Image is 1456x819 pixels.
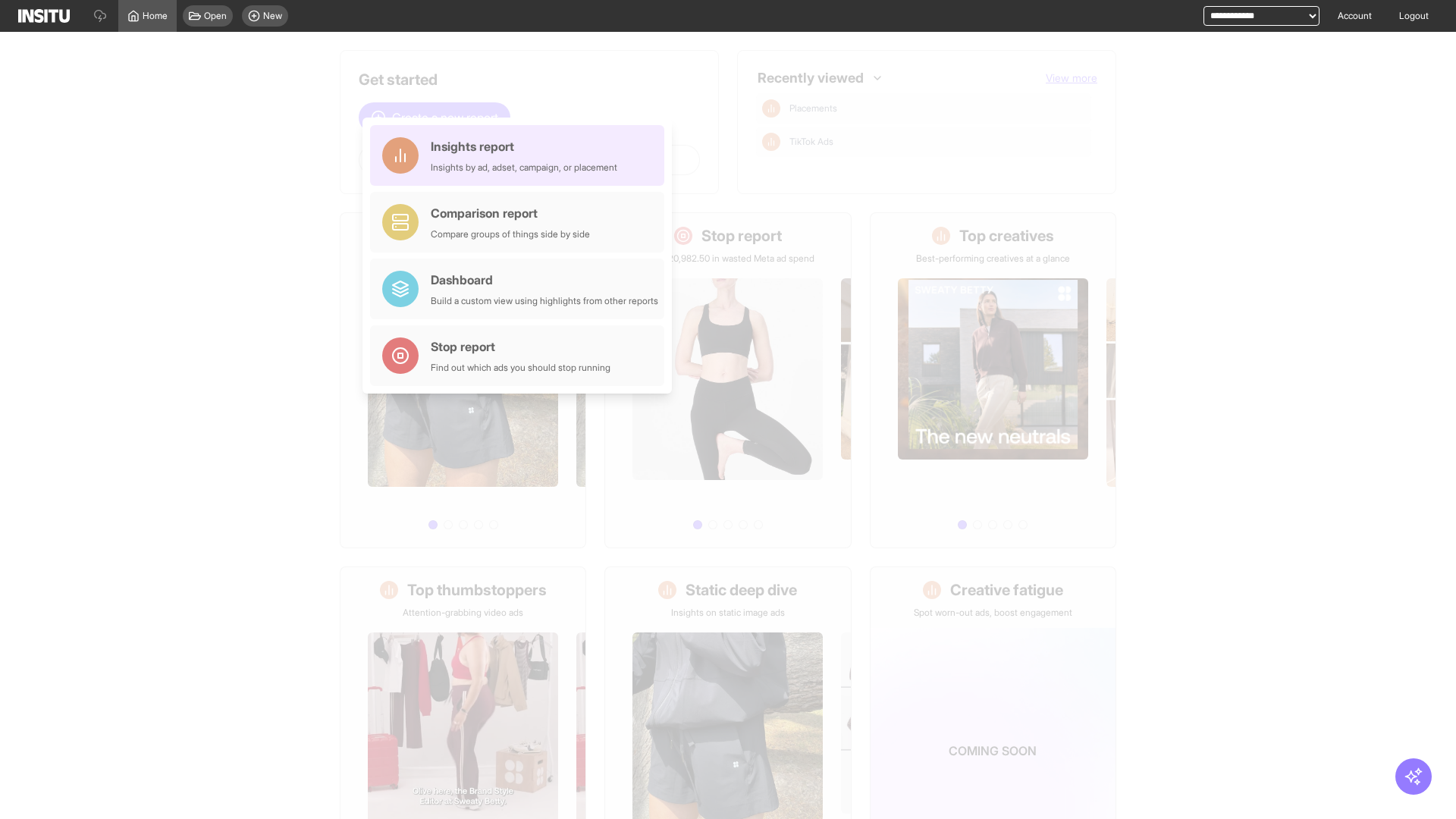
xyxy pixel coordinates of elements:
[431,362,610,374] div: Find out which ads you should stop running
[431,337,610,356] div: Stop report
[431,271,658,289] div: Dashboard
[18,9,70,23] img: Logo
[263,10,282,22] span: New
[431,295,658,307] div: Build a custom view using highlights from other reports
[431,228,590,240] div: Compare groups of things side by side
[431,204,590,222] div: Comparison report
[204,10,227,22] span: Open
[143,10,168,22] span: Home
[431,162,617,174] div: Insights by ad, adset, campaign, or placement
[431,137,617,155] div: Insights report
